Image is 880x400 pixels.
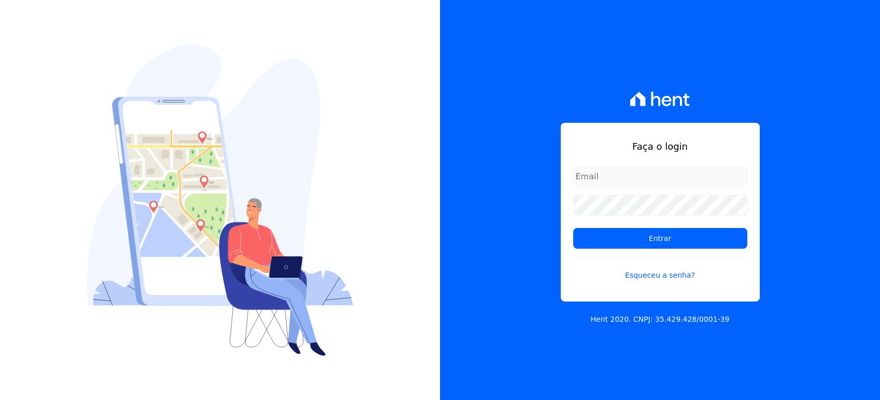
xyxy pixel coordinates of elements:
h1: Faça o login [573,139,747,153]
input: Entrar [573,228,747,249]
p: Hent 2020. CNPJ: 35.429.428/0001-39 [591,314,730,325]
a: Esqueceu a senha? [573,257,747,281]
img: Login [87,45,353,356]
input: Email [573,166,747,187]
